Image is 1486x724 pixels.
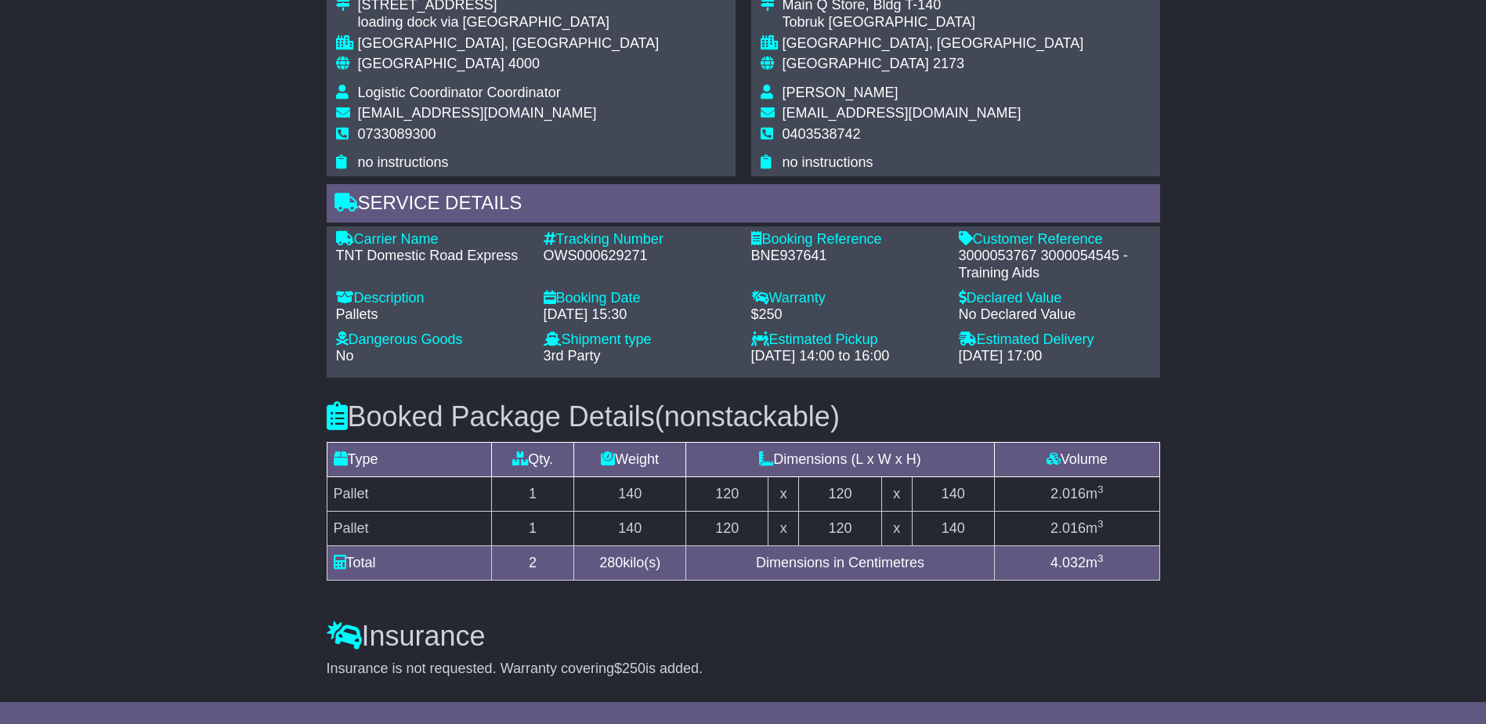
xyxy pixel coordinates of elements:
td: m [994,476,1159,511]
div: OWS000629271 [544,248,736,265]
td: 120 [686,476,768,511]
td: Dimensions in Centimetres [686,545,995,580]
span: [EMAIL_ADDRESS][DOMAIN_NAME] [783,105,1021,121]
div: Estimated Pickup [751,331,943,349]
td: 1 [491,511,573,545]
td: 2 [491,545,573,580]
span: 2.016 [1050,486,1086,501]
div: Booking Date [544,290,736,307]
div: Insurance is not requested. Warranty covering is added. [327,661,1160,678]
span: 3rd Party [544,348,601,364]
span: 0733089300 [358,126,436,142]
td: 120 [799,511,881,545]
td: x [881,511,912,545]
span: (nonstackable) [655,400,840,433]
div: 3000053767 3000054545 - Training Aids [959,248,1151,281]
div: Declared Value [959,290,1151,307]
div: Service Details [327,184,1160,226]
td: Type [327,442,491,476]
td: m [994,545,1159,580]
td: 140 [574,511,686,545]
div: [DATE] 14:00 to 16:00 [751,348,943,365]
td: Qty. [491,442,573,476]
sup: 3 [1097,483,1104,495]
td: Dimensions (L x W x H) [686,442,995,476]
div: [DATE] 17:00 [959,348,1151,365]
td: Total [327,545,491,580]
div: Customer Reference [959,231,1151,248]
span: [EMAIL_ADDRESS][DOMAIN_NAME] [358,105,597,121]
td: 1 [491,476,573,511]
td: x [881,476,912,511]
td: x [768,511,799,545]
div: [DATE] 15:30 [544,306,736,324]
span: $250 [614,661,645,676]
div: Carrier Name [336,231,528,248]
h3: Insurance [327,621,1160,652]
td: Pallet [327,511,491,545]
div: [GEOGRAPHIC_DATA], [GEOGRAPHIC_DATA] [783,35,1084,52]
td: x [768,476,799,511]
div: Pallets [336,306,528,324]
td: Weight [574,442,686,476]
td: 140 [912,476,994,511]
div: Tracking Number [544,231,736,248]
div: TNT Domestic Road Express [336,248,528,265]
td: 120 [686,511,768,545]
div: No Declared Value [959,306,1151,324]
div: Warranty [751,290,943,307]
span: 0403538742 [783,126,861,142]
span: 2173 [933,56,964,71]
div: $250 [751,306,943,324]
sup: 3 [1097,552,1104,564]
span: Logistic Coordinator Coordinator [358,85,561,100]
span: no instructions [783,154,873,170]
div: Tobruk [GEOGRAPHIC_DATA] [783,14,1084,31]
span: No [336,348,354,364]
td: 140 [574,476,686,511]
div: Description [336,290,528,307]
div: Shipment type [544,331,736,349]
td: Pallet [327,476,491,511]
td: Volume [994,442,1159,476]
h3: Booked Package Details [327,401,1160,433]
div: Dangerous Goods [336,331,528,349]
div: loading dock via [GEOGRAPHIC_DATA] [358,14,660,31]
sup: 3 [1097,518,1104,530]
span: 280 [599,555,623,570]
span: 2.016 [1050,520,1086,536]
span: 4000 [508,56,540,71]
div: Booking Reference [751,231,943,248]
div: Estimated Delivery [959,331,1151,349]
td: 140 [912,511,994,545]
div: [GEOGRAPHIC_DATA], [GEOGRAPHIC_DATA] [358,35,660,52]
span: no instructions [358,154,449,170]
span: [GEOGRAPHIC_DATA] [783,56,929,71]
span: [PERSON_NAME] [783,85,898,100]
span: [GEOGRAPHIC_DATA] [358,56,504,71]
td: 120 [799,476,881,511]
span: 4.032 [1050,555,1086,570]
td: m [994,511,1159,545]
td: kilo(s) [574,545,686,580]
div: BNE937641 [751,248,943,265]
